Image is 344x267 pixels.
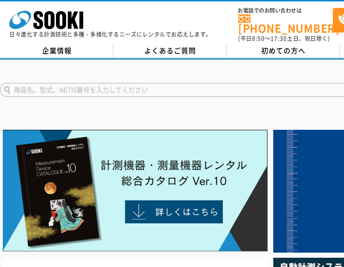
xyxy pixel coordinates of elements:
a: [PHONE_NUMBER] [238,14,333,33]
a: よくあるご質問 [113,44,227,58]
span: 8:50 [252,34,265,43]
span: 17:30 [270,34,287,43]
span: (平日 ～ 土日、祝日除く) [238,34,330,43]
img: Catalog Ver10 [3,130,268,252]
span: お電話でのお問い合わせは [238,8,333,13]
p: 日々進化する計測技術と多種・多様化するニーズにレンタルでお応えします。 [9,32,212,37]
span: 初めての方へ [261,45,306,56]
a: 初めての方へ [227,44,340,58]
